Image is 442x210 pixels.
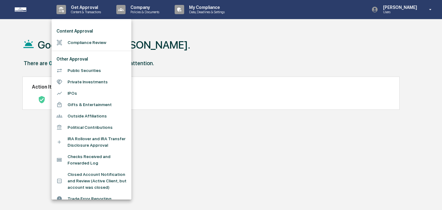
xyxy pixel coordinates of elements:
[52,76,131,88] li: Private Investments
[52,151,131,169] li: Checks Received and Forwarded Log
[52,99,131,110] li: Gifts & Entertainment
[52,53,131,65] li: Other Approval
[52,65,131,76] li: Public Securities
[52,133,131,151] li: IRA Rollover and IRA Transfer Disclosure Approval
[52,122,131,133] li: Political Contributions
[52,88,131,99] li: IPOs
[52,169,131,193] li: Closed Account Notification and Review (Active Client, but account was closed)
[52,26,131,37] li: Content Approval
[52,37,131,48] li: Compliance Review
[52,110,131,122] li: Outside Affiliations
[52,193,131,204] li: Trade Error Reporting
